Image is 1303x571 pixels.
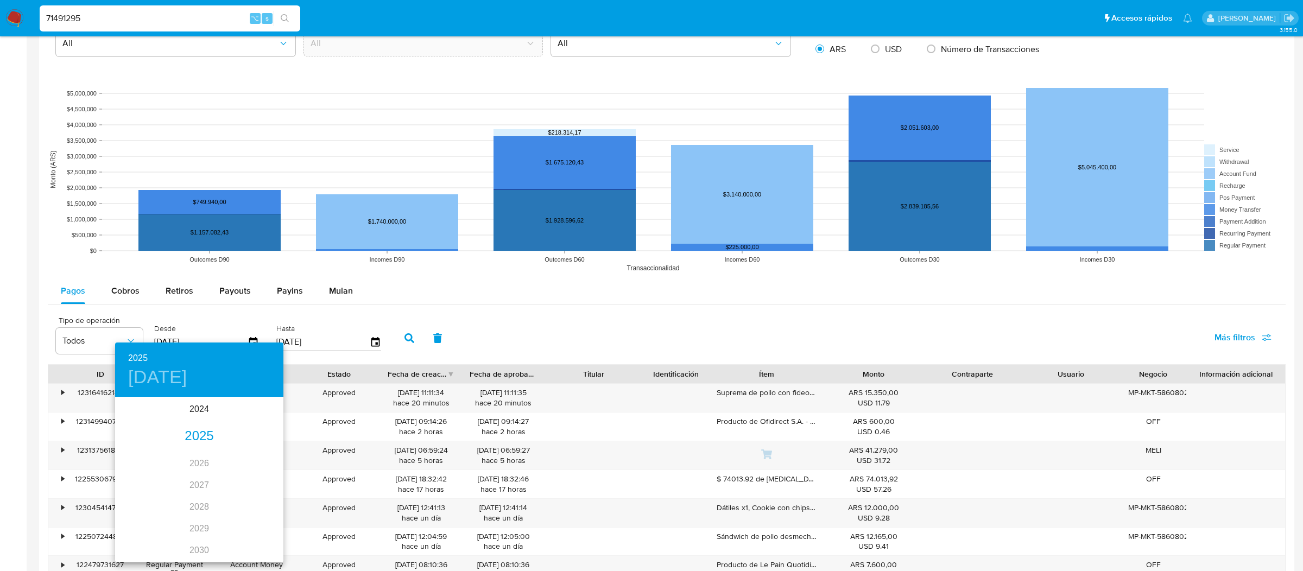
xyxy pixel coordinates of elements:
[128,351,148,366] button: 2025
[115,398,283,420] div: 2024
[128,366,187,389] button: [DATE]
[115,426,283,447] div: 2025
